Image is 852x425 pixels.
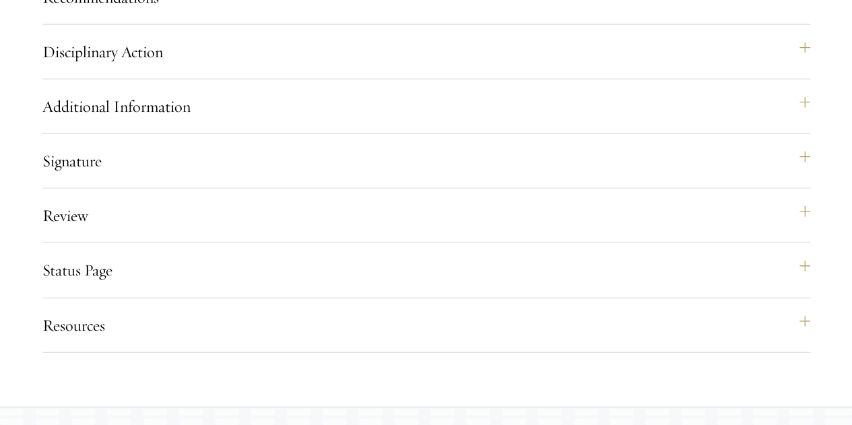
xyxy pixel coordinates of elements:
button: Signature [42,145,810,177]
button: Status Page [42,254,810,286]
button: Additional Information [42,90,810,123]
button: Review [42,199,810,232]
button: Resources [42,309,810,341]
button: Disciplinary Action [42,36,810,68]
